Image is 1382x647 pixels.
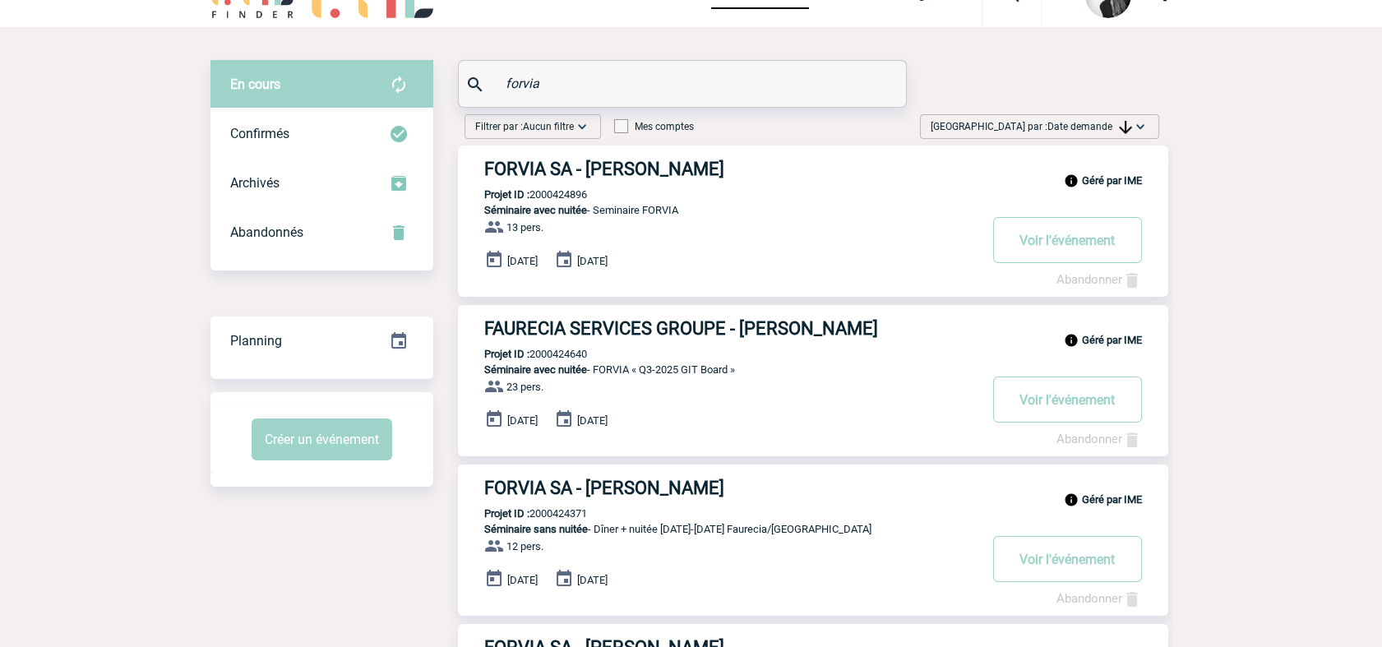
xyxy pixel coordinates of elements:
[458,188,587,201] p: 2000424896
[458,507,587,520] p: 2000424371
[458,159,1168,179] a: FORVIA SA - [PERSON_NAME]
[458,348,587,360] p: 2000424640
[1064,333,1079,348] img: info_black_24dp.svg
[577,574,608,586] span: [DATE]
[230,333,282,349] span: Planning
[1082,174,1142,187] b: Géré par IME
[458,318,1168,339] a: FAURECIA SERVICES GROUPE - [PERSON_NAME]
[614,121,694,132] label: Mes comptes
[577,414,608,427] span: [DATE]
[484,318,978,339] h3: FAURECIA SERVICES GROUPE - [PERSON_NAME]
[577,255,608,267] span: [DATE]
[210,208,433,257] div: Retrouvez ici tous vos événements annulés
[252,418,392,460] button: Créer un événement
[506,221,543,233] span: 13 pers.
[1047,121,1132,132] span: Date demande
[210,159,433,208] div: Retrouvez ici tous les événements que vous avez décidé d'archiver
[1082,493,1142,506] b: Géré par IME
[230,76,280,92] span: En cours
[230,175,280,191] span: Archivés
[210,60,433,109] div: Retrouvez ici tous vos évènements avant confirmation
[484,523,588,535] span: Séminaire sans nuitée
[501,72,867,95] input: Rechercher un événement par son nom
[1064,173,1079,188] img: info_black_24dp.svg
[458,523,978,535] p: - Dîner + nuitée [DATE]-[DATE] Faurecia/[GEOGRAPHIC_DATA]
[230,224,303,240] span: Abandonnés
[484,507,529,520] b: Projet ID :
[993,377,1142,423] button: Voir l'événement
[993,536,1142,582] button: Voir l'événement
[475,118,574,135] span: Filtrer par :
[458,478,1168,498] a: FORVIA SA - [PERSON_NAME]
[210,316,433,364] a: Planning
[574,118,590,135] img: baseline_expand_more_white_24dp-b.png
[1056,432,1142,446] a: Abandonner
[506,381,543,393] span: 23 pers.
[484,204,587,216] span: Séminaire avec nuitée
[993,217,1142,263] button: Voir l'événement
[1132,118,1149,135] img: baseline_expand_more_white_24dp-b.png
[484,188,529,201] b: Projet ID :
[484,363,587,376] span: Séminaire avec nuitée
[230,126,289,141] span: Confirmés
[1082,334,1142,346] b: Géré par IME
[458,363,978,376] p: - FORVIA « Q3-2025 GIT Board »
[931,118,1132,135] span: [GEOGRAPHIC_DATA] par :
[1064,492,1079,507] img: info_black_24dp.svg
[484,478,978,498] h3: FORVIA SA - [PERSON_NAME]
[1119,121,1132,134] img: arrow_downward.png
[523,121,574,132] span: Aucun filtre
[210,317,433,366] div: Retrouvez ici tous vos événements organisés par date et état d'avancement
[458,204,978,216] p: - Seminaire FORVIA
[484,348,529,360] b: Projet ID :
[1056,591,1142,606] a: Abandonner
[506,540,543,552] span: 12 pers.
[507,255,538,267] span: [DATE]
[507,414,538,427] span: [DATE]
[507,574,538,586] span: [DATE]
[484,159,978,179] h3: FORVIA SA - [PERSON_NAME]
[1056,272,1142,287] a: Abandonner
